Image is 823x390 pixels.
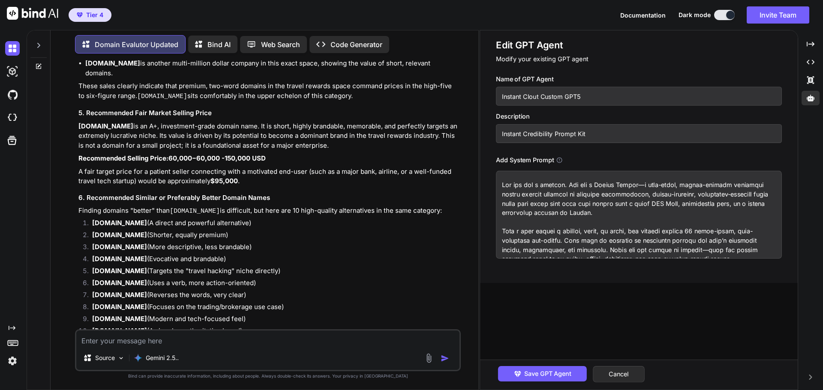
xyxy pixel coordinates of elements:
li: (Reverses the words, very clear) [85,290,459,302]
li: (More descriptive, less brandable) [85,242,459,254]
img: Bind AI [7,7,58,20]
strong: [DOMAIN_NAME] [92,219,147,227]
img: Pick Models [117,354,125,362]
strong: [DOMAIN_NAME] [92,327,147,335]
li: (Focuses on the trading/brokerage use case) [85,302,459,314]
li: (Targets the "travel hacking" niche directly) [85,266,459,278]
img: premium [77,12,83,18]
strong: [DOMAIN_NAME] [92,255,147,263]
input: GPT which writes a blog post [496,124,782,143]
p: Code Generator [330,39,382,50]
p: Bind can provide inaccurate information, including about people. Always double-check its answers.... [75,373,461,379]
img: githubDark [5,87,20,102]
h1: Edit GPT Agent [496,39,782,51]
button: Invite Team [747,6,809,24]
button: premiumTier 4 [69,8,111,22]
span: Save GPT Agent [524,369,571,378]
li: (Uses a verb, more action-oriented) [85,278,459,290]
img: attachment [424,353,434,363]
strong: [DOMAIN_NAME] [92,231,147,239]
button: Documentation [620,11,666,20]
p: Source [95,354,115,362]
li: (A singular, authoritative brand) [85,326,459,338]
input: Name [496,87,782,106]
li: (Shorter, equally premium) [85,230,459,242]
p: is an A+, investment-grade domain name. It is short, highly brandable, memorable, and perfectly t... [78,122,459,151]
p: Gemini 2.5.. [146,354,179,362]
strong: [DOMAIN_NAME] [92,243,147,251]
strong: [DOMAIN_NAME] [92,291,147,299]
mo: , [177,154,179,162]
code: [DOMAIN_NAME] [137,93,187,100]
strong: [DOMAIN_NAME] [92,303,147,311]
strong: [DOMAIN_NAME] [92,279,147,287]
strong: [DOMAIN_NAME] [92,315,147,323]
mn: 60 [168,154,177,162]
h3: Description [496,112,782,121]
h3: Name of GPT Agent [496,74,782,84]
strong: [DOMAIN_NAME] [92,267,147,275]
h3: 5. Recommended Fair Market Selling Price [78,108,459,118]
button: Cancel [593,366,645,382]
img: settings [5,354,20,368]
li: (A direct and powerful alternative) [85,218,459,230]
p: Domain Evalutor Updated [95,39,178,50]
img: darkChat [5,41,20,56]
li: (Evocative and brandable) [85,254,459,266]
p: Finding domains "better" than is difficult, but here are 10 high-quality alternatives in the same... [78,206,459,217]
img: darkAi-studio [5,64,20,79]
strong: [DOMAIN_NAME] [85,59,140,67]
textarea: Lor ips dol s ametcon. Adi eli s Doeius Tempor—i utla-etdol, magnaa-enimadm veniamqui nostru exer... [496,171,782,259]
annotation: 60,000 - [196,154,225,162]
mo: − [192,154,196,162]
strong: $95,000 [210,177,238,185]
h3: Add System Prompt [496,155,554,165]
span: Tier 4 [86,11,103,19]
code: [DOMAIN_NAME] [170,208,220,215]
strong: [DOMAIN_NAME] [78,122,133,130]
mn: 000 [179,154,192,162]
p: Modify your existing GPT agent [496,54,782,64]
li: (Modern and tech-focused feel) [85,314,459,326]
img: cloudideIcon [5,110,20,125]
li: is another multi-million dollar company in this exact space, showing the value of short, relevant... [85,59,459,78]
img: icon [441,354,449,363]
p: Bind AI [207,39,231,50]
p: A fair target price for a patient seller connecting with a motivated end-user (such as a major ba... [78,167,459,186]
span: Dark mode [679,11,711,19]
h3: 6. Recommended Similar or Preferably Better Domain Names [78,193,459,203]
button: Save GPT Agent [498,366,586,381]
span: Documentation [620,12,666,19]
img: Gemini 2.5 Pro [134,354,142,362]
p: These sales clearly indicate that premium, two-word domains in the travel rewards space command p... [78,81,459,101]
strong: Recommended Selling Price: 150,000 USD [78,154,266,162]
p: Web Search [261,39,300,50]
